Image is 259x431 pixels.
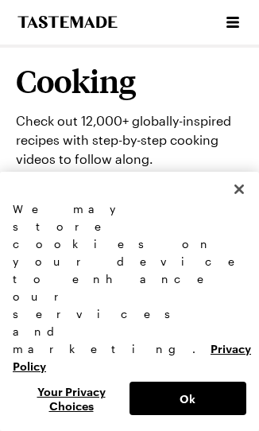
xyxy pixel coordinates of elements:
button: Ok [129,382,246,415]
button: Open menu [222,12,243,33]
button: Close [222,172,257,207]
h1: Cooking [16,64,243,99]
p: Check out 12,000+ globally-inspired recipes with step-by-step cooking videos to follow along. [16,111,243,169]
a: To Tastemade Home Page [16,16,119,29]
button: Your Privacy Choices [13,382,129,415]
div: Privacy [13,200,246,415]
div: We may store cookies on your device to enhance our services and marketing. [13,200,251,375]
